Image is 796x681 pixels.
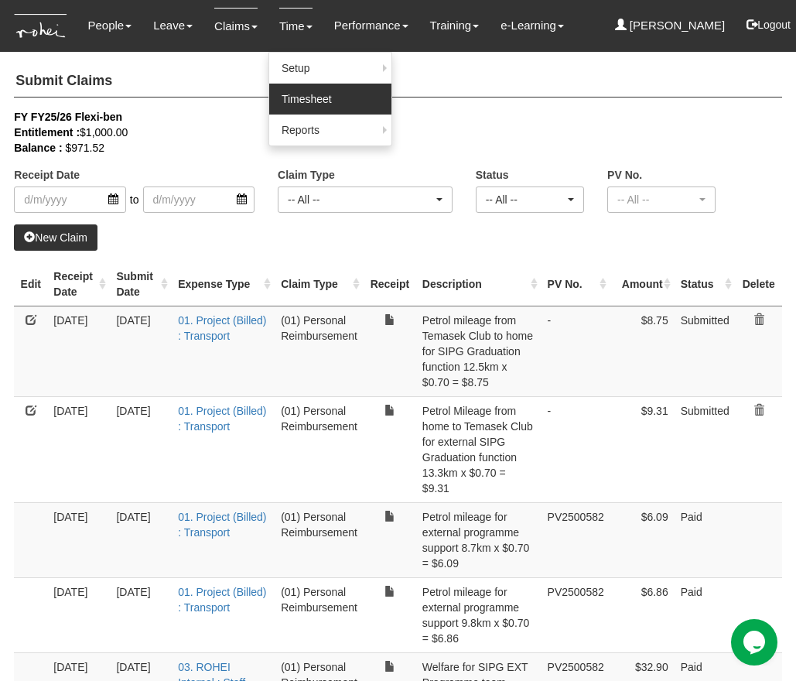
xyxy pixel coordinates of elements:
[65,142,104,154] span: $971.52
[126,187,143,213] span: to
[269,84,391,115] a: Timesheet
[14,142,62,154] b: Balance :
[14,262,47,306] th: Edit
[607,187,716,213] button: -- All --
[178,511,266,539] a: 01. Project (Billed) : Transport
[47,502,110,577] td: [DATE]
[500,8,564,43] a: e-Learning
[178,405,266,433] a: 01. Project (Billed) : Transport
[110,396,172,502] td: [DATE]
[476,167,509,183] label: Status
[275,396,364,502] td: (01) Personal Reimbursement
[541,306,610,396] td: -
[172,262,275,306] th: Expense Type : activate to sort column ascending
[214,8,258,44] a: Claims
[14,111,122,123] b: FY FY25/26 Flexi-ben
[47,577,110,652] td: [DATE]
[416,262,541,306] th: Description : activate to sort column ascending
[607,167,642,183] label: PV No.
[87,8,132,43] a: People
[416,306,541,396] td: Petrol mileage from Temasek Club to home for SIPG Graduation function 12.5km x $0.70 = $8.75
[47,262,110,306] th: Receipt Date : activate to sort column ascending
[178,314,266,342] a: 01. Project (Billed) : Transport
[617,192,696,207] div: -- All --
[143,187,255,213] input: d/m/yyyy
[278,187,453,213] button: -- All --
[153,8,193,43] a: Leave
[275,502,364,577] td: (01) Personal Reimbursement
[364,262,416,306] th: Receipt
[610,396,675,502] td: $9.31
[610,502,675,577] td: $6.09
[14,66,781,98] h4: Submit Claims
[610,262,675,306] th: Amount : activate to sort column ascending
[736,262,782,306] th: Delete
[110,502,172,577] td: [DATE]
[675,262,736,306] th: Status : activate to sort column ascending
[14,224,97,251] a: New Claim
[610,306,675,396] td: $8.75
[675,306,736,396] td: Submitted
[275,262,364,306] th: Claim Type : activate to sort column ascending
[610,577,675,652] td: $6.86
[541,502,610,577] td: PV2500582
[675,502,736,577] td: Paid
[476,187,584,213] button: -- All --
[541,396,610,502] td: -
[110,262,172,306] th: Submit Date : activate to sort column ascending
[178,586,266,614] a: 01. Project (Billed) : Transport
[675,396,736,502] td: Submitted
[731,619,781,666] iframe: chat widget
[14,126,80,139] b: Entitlement :
[288,192,433,207] div: -- All --
[14,167,80,183] label: Receipt Date
[541,262,610,306] th: PV No. : activate to sort column ascending
[275,306,364,396] td: (01) Personal Reimbursement
[416,577,541,652] td: Petrol mileage for external programme support 9.8km x $0.70 = $6.86
[430,8,480,43] a: Training
[334,8,408,43] a: Performance
[615,8,726,43] a: [PERSON_NAME]
[47,396,110,502] td: [DATE]
[47,306,110,396] td: [DATE]
[14,187,126,213] input: d/m/yyyy
[110,577,172,652] td: [DATE]
[110,306,172,396] td: [DATE]
[416,502,541,577] td: Petrol mileage for external programme support 8.7km x $0.70 = $6.09
[269,53,391,84] a: Setup
[279,8,313,44] a: Time
[269,115,391,145] a: Reports
[278,167,335,183] label: Claim Type
[541,577,610,652] td: PV2500582
[416,396,541,502] td: Petrol Mileage from home to Temasek Club for external SIPG Graduation function 13.3km x $0.70 = $...
[14,125,758,140] div: $1,000.00
[486,192,565,207] div: -- All --
[275,577,364,652] td: (01) Personal Reimbursement
[675,577,736,652] td: Paid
